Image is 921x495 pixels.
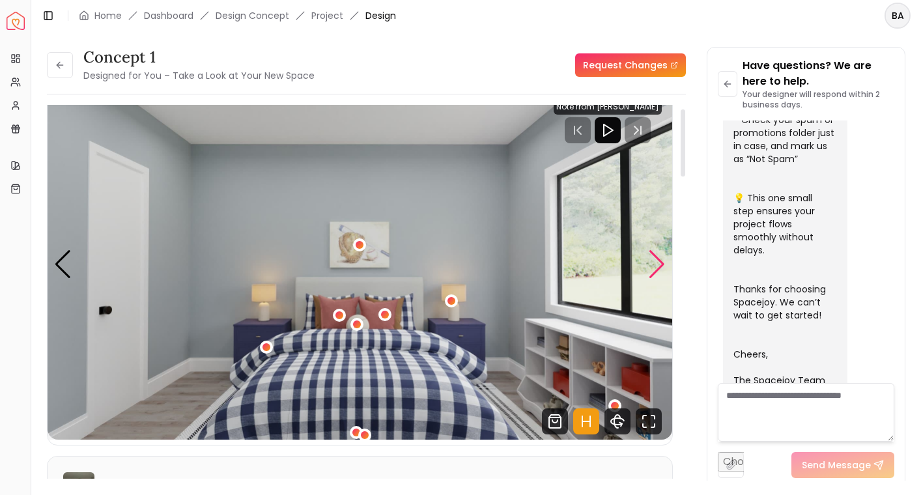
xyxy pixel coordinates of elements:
[7,12,25,30] img: Spacejoy Logo
[600,122,616,138] svg: Play
[886,4,909,27] span: BA
[885,3,911,29] button: BA
[573,408,599,434] svg: Hotspots Toggle
[48,89,672,440] div: Carousel
[216,9,289,22] li: Design Concept
[743,89,894,110] p: Your designer will respond within 2 business days.
[365,9,396,22] span: Design
[79,9,396,22] nav: breadcrumb
[83,47,315,68] h3: concept 1
[48,89,672,440] img: Design Render 2
[144,9,193,22] a: Dashboard
[54,250,72,279] div: Previous slide
[94,9,122,22] a: Home
[648,250,666,279] div: Next slide
[311,9,343,22] a: Project
[48,89,672,440] div: 2 / 4
[542,408,568,434] svg: Shop Products from this design
[636,408,662,434] svg: Fullscreen
[743,58,894,89] p: Have questions? We are here to help.
[7,12,25,30] a: Spacejoy
[604,408,631,434] svg: 360 View
[83,69,315,82] small: Designed for You – Take a Look at Your New Space
[575,53,686,77] a: Request Changes
[554,99,662,115] div: Note from [PERSON_NAME]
